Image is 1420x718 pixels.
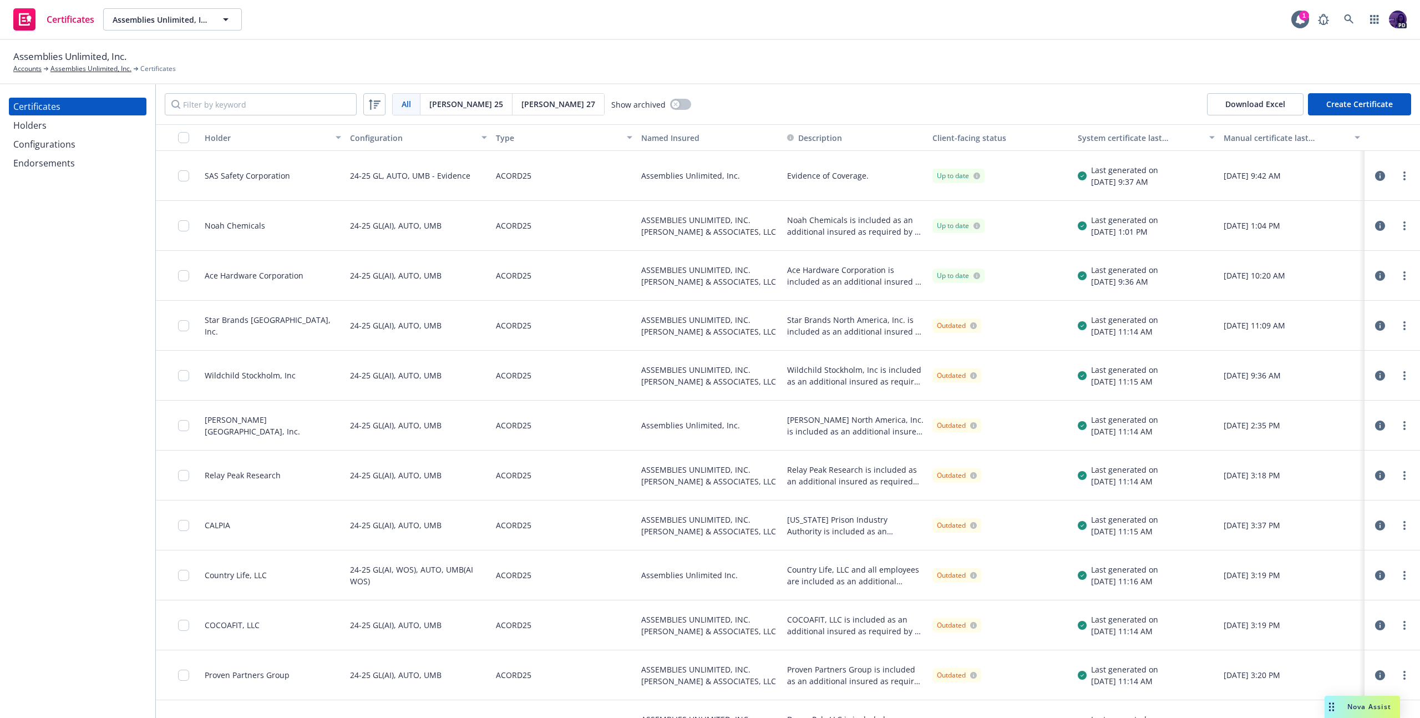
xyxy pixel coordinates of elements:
div: ACORD25 [496,407,531,443]
div: Holders [13,117,47,134]
a: Switch app [1363,8,1386,31]
input: Toggle Row Selected [178,370,189,381]
div: Client-facing status [932,132,1069,144]
a: more [1398,619,1411,632]
div: 24-25 GL(AI), AUTO, UMB [350,257,442,294]
div: Outdated [937,620,977,630]
div: Outdated [937,670,977,680]
div: Type [496,132,620,144]
a: more [1398,519,1411,532]
button: Evidence of Coverage. [787,170,869,181]
div: [DATE] 1:04 PM [1224,220,1360,231]
button: Type [491,124,637,151]
a: more [1398,419,1411,432]
div: ACORD25 [496,307,531,343]
div: ASSEMBLIES UNLIMITED, INC. [PERSON_NAME] & ASSOCIATES, LLC [637,251,782,301]
button: [US_STATE] Prison Industry Authority is included as an additional insured as required by a writte... [787,514,924,537]
div: Up to date [937,271,980,281]
button: Named Insured [637,124,782,151]
button: COCOAFIT, LLC is included as an additional insured as required by a written contract with respect... [787,614,924,637]
div: ACORD25 [496,557,531,593]
span: [PERSON_NAME] North America, Inc. is included as an additional insured as required by a written c... [787,414,924,437]
div: COCOAFIT, LLC [205,619,260,631]
div: Last generated on [1091,264,1158,276]
div: Configuration [350,132,474,144]
a: Search [1338,8,1360,31]
div: Last generated on [1091,464,1158,476]
button: Ace Hardware Corporation is included as an additional insured as required by a written contract w... [787,264,924,287]
div: [DATE] 9:37 AM [1091,176,1158,188]
div: [DATE] 3:19 PM [1224,569,1360,581]
div: [DATE] 9:36 AM [1224,370,1360,381]
a: more [1398,269,1411,282]
div: [PERSON_NAME] [GEOGRAPHIC_DATA], Inc. [205,414,341,437]
div: [DATE] 11:16 AM [1091,575,1158,587]
button: Relay Peak Research is included as an additional insured as required by a written contract with r... [787,464,924,487]
button: Client-facing status [928,124,1073,151]
div: Manual certificate last generated [1224,132,1348,144]
a: more [1398,669,1411,682]
div: ACORD25 [496,208,531,244]
div: ACORD25 [496,158,531,194]
a: Holders [9,117,146,134]
div: 24-25 GL(AI), AUTO, UMB [350,657,442,693]
div: Last generated on [1091,514,1158,525]
span: Nova Assist [1347,702,1391,711]
div: Last generated on [1091,364,1158,376]
button: Create Certificate [1308,93,1411,115]
div: Outdated [937,321,977,331]
div: ACORD25 [496,457,531,493]
div: ASSEMBLIES UNLIMITED, INC. [PERSON_NAME] & ASSOCIATES, LLC [637,500,782,550]
div: Proven Partners Group [205,669,290,681]
div: ASSEMBLIES UNLIMITED, INC. [PERSON_NAME] & ASSOCIATES, LLC [637,451,782,500]
div: [DATE] 11:14 AM [1091,675,1158,687]
div: ACORD25 [496,507,531,543]
span: Assemblies Unlimited, Inc. [13,49,126,64]
div: 24-25 GL(AI), AUTO, UMB [350,307,442,343]
div: Last generated on [1091,564,1158,575]
div: 24-25 GL(AI), AUTO, UMB [350,507,442,543]
div: 24-25 GL(AI), AUTO, UMB [350,407,442,443]
div: Outdated [937,421,977,431]
div: ASSEMBLIES UNLIMITED, INC. [PERSON_NAME] & ASSOCIATES, LLC [637,650,782,700]
button: Nova Assist [1325,696,1400,718]
input: Toggle Row Selected [178,570,189,581]
div: ASSEMBLIES UNLIMITED, INC. [PERSON_NAME] & ASSOCIATES, LLC [637,201,782,251]
div: Star Brands [GEOGRAPHIC_DATA], Inc. [205,314,341,337]
input: Toggle Row Selected [178,620,189,631]
div: Drag to move [1325,696,1338,718]
a: more [1398,169,1411,183]
div: ASSEMBLIES UNLIMITED, INC. [PERSON_NAME] & ASSOCIATES, LLC [637,600,782,650]
button: Country Life, LLC and all employees are included as an additional insured as required by a writte... [787,564,924,587]
div: [DATE] 3:19 PM [1224,619,1360,631]
input: Toggle Row Selected [178,520,189,531]
div: [DATE] 11:09 AM [1224,320,1360,331]
div: ASSEMBLIES UNLIMITED, INC. [PERSON_NAME] & ASSOCIATES, LLC [637,351,782,401]
button: Download Excel [1207,93,1304,115]
input: Toggle Row Selected [178,670,189,681]
div: Up to date [937,171,980,181]
div: [DATE] 2:35 PM [1224,419,1360,431]
div: Outdated [937,570,977,580]
input: Toggle Row Selected [178,420,189,431]
a: Report a Bug [1312,8,1335,31]
div: 24-25 GL(AI), AUTO, UMB [350,607,442,643]
div: 24-25 GL(AI), AUTO, UMB [350,357,442,393]
span: Certificates [47,15,94,24]
button: Wildchild Stockholm, Inc is included as an additional insured as required by a written contract w... [787,364,924,387]
div: Noah Chemicals [205,220,265,231]
div: [DATE] 11:14 AM [1091,625,1158,637]
div: 24-25 GL(AI), AUTO, UMB [350,208,442,244]
a: Endorsements [9,154,146,172]
div: ACORD25 [496,257,531,294]
div: [DATE] 11:14 AM [1091,326,1158,337]
input: Toggle Row Selected [178,270,189,281]
button: Configuration [346,124,491,151]
div: Last generated on [1091,214,1158,226]
div: SAS Safety Corporation [205,170,290,181]
div: [DATE] 10:20 AM [1224,270,1360,281]
button: Holder [200,124,346,151]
